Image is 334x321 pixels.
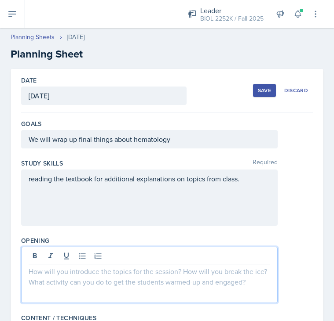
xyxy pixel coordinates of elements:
span: Required [253,159,278,168]
a: Planning Sheets [11,32,55,42]
label: Study Skills [21,159,63,168]
label: Date [21,76,37,85]
h2: Planning Sheet [11,46,323,62]
div: BIOL 2252K / Fall 2025 [200,14,264,23]
div: Discard [284,87,308,94]
div: Save [258,87,271,94]
label: Goals [21,119,42,128]
div: Leader [200,5,264,16]
button: Save [253,84,276,97]
p: We will wrap up final things about hematology [29,134,270,144]
div: [DATE] [67,32,84,42]
p: reading the textbook for additional explanations on topics from class. [29,173,270,184]
button: Discard [279,84,313,97]
label: Opening [21,236,49,245]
